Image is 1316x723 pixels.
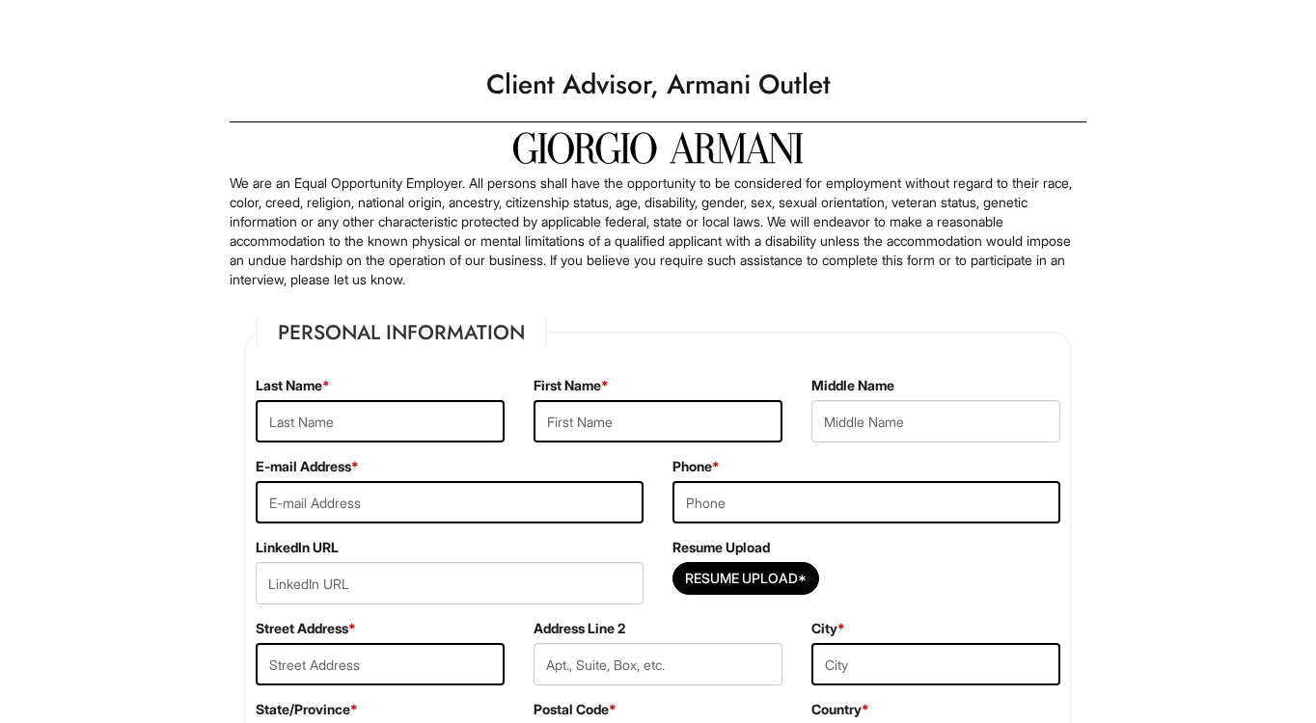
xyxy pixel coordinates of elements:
input: E-mail Address [256,481,644,523]
label: Country [811,700,869,719]
input: Phone [672,481,1060,523]
input: City [811,643,1060,685]
input: Last Name [256,400,505,442]
label: Address Line 2 [534,619,625,638]
input: First Name [534,400,782,442]
input: Apt., Suite, Box, etc. [534,643,782,685]
input: LinkedIn URL [256,562,644,604]
label: First Name [534,376,609,395]
label: Postal Code [534,700,617,719]
label: Resume Upload [672,538,770,557]
label: Street Address [256,619,356,638]
label: LinkedIn URL [256,538,339,557]
label: Phone [672,457,720,476]
legend: Personal Information [256,318,547,347]
button: Resume Upload*Resume Upload* [672,562,819,595]
input: Street Address [256,643,505,685]
p: We are an Equal Opportunity Employer. All persons shall have the opportunity to be considered for... [230,174,1086,289]
label: State/Province [256,700,358,719]
label: E-mail Address [256,457,359,476]
input: Middle Name [811,400,1060,442]
label: Last Name [256,376,330,395]
label: Middle Name [811,376,894,395]
img: Giorgio Armani [513,132,803,164]
h1: Client Advisor, Armani Outlet [220,58,1096,112]
label: City [811,619,845,638]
